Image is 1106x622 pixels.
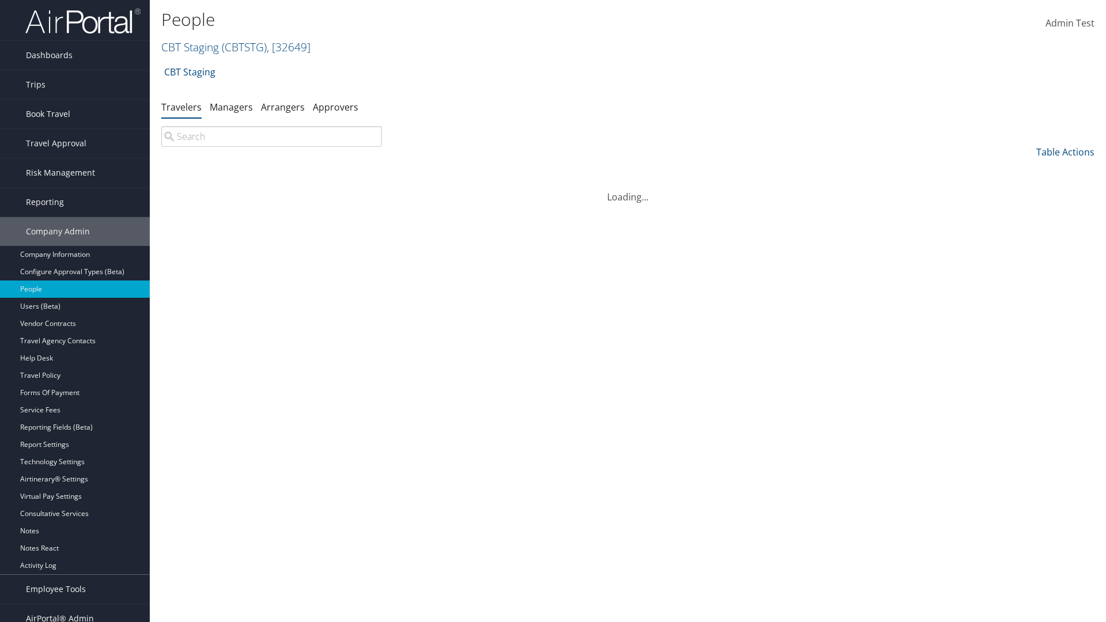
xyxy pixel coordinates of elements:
h1: People [161,7,783,32]
span: Company Admin [26,217,90,246]
input: Search [161,126,382,147]
img: airportal-logo.png [25,7,141,35]
span: Book Travel [26,100,70,128]
a: CBT Staging [161,39,310,55]
a: Travelers [161,101,202,113]
a: Admin Test [1046,6,1094,41]
span: Risk Management [26,158,95,187]
a: Arrangers [261,101,305,113]
span: Employee Tools [26,575,86,604]
span: , [ 32649 ] [267,39,310,55]
a: Managers [210,101,253,113]
span: Admin Test [1046,17,1094,29]
span: Dashboards [26,41,73,70]
span: ( CBTSTG ) [222,39,267,55]
a: Approvers [313,101,358,113]
a: CBT Staging [164,60,215,84]
span: Travel Approval [26,129,86,158]
div: Loading... [161,176,1094,204]
span: Reporting [26,188,64,217]
span: Trips [26,70,46,99]
a: Table Actions [1036,146,1094,158]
